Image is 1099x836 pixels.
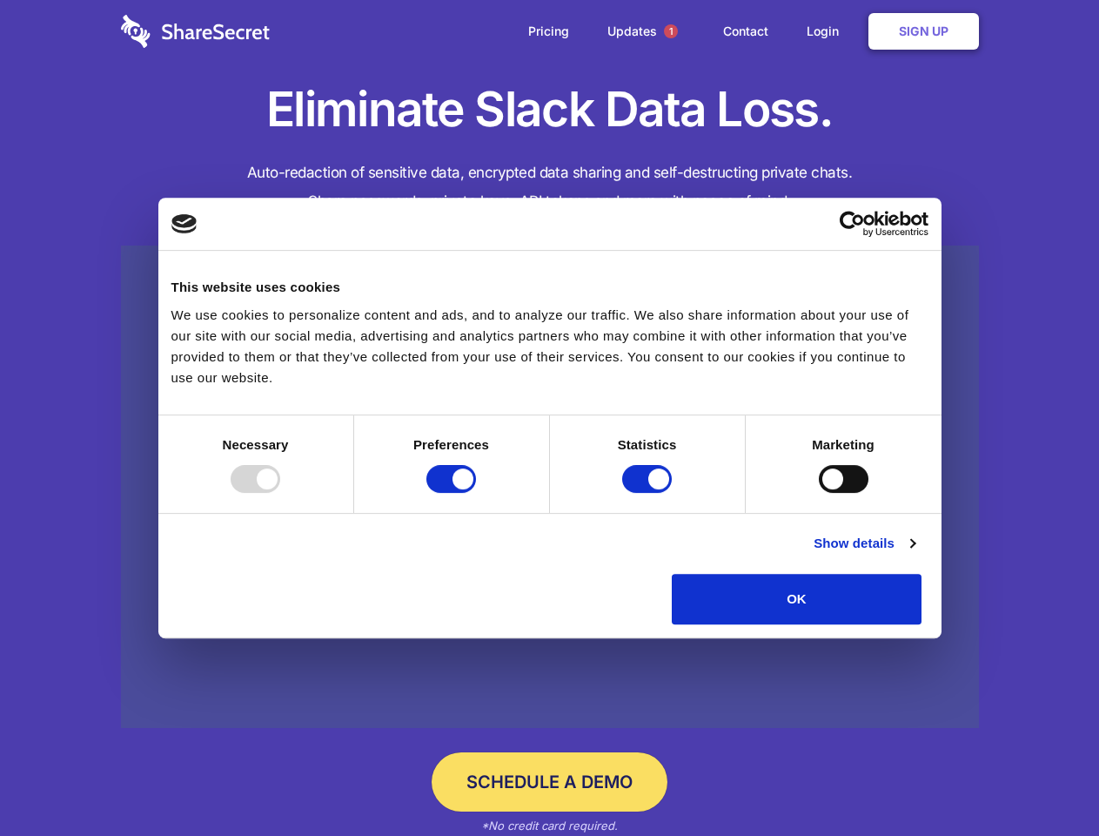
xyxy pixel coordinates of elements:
a: Login [789,4,865,58]
div: This website uses cookies [171,277,928,298]
strong: Statistics [618,437,677,452]
span: 1 [664,24,678,38]
h4: Auto-redaction of sensitive data, encrypted data sharing and self-destructing private chats. Shar... [121,158,979,216]
a: Usercentrics Cookiebot - opens in a new window [776,211,928,237]
a: Contact [706,4,786,58]
a: Show details [814,533,915,554]
button: OK [672,574,921,624]
strong: Necessary [223,437,289,452]
em: *No credit card required. [481,819,618,833]
img: logo-wordmark-white-trans-d4663122ce5f474addd5e946df7df03e33cb6a1c49d2221995e7729f52c070b2.svg [121,15,270,48]
div: We use cookies to personalize content and ads, and to analyze our traffic. We also share informat... [171,305,928,388]
a: Wistia video thumbnail [121,246,979,729]
a: Sign Up [868,13,979,50]
strong: Preferences [413,437,489,452]
a: Pricing [511,4,586,58]
h1: Eliminate Slack Data Loss. [121,78,979,141]
a: Schedule a Demo [432,752,667,812]
img: logo [171,214,198,233]
strong: Marketing [812,437,875,452]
